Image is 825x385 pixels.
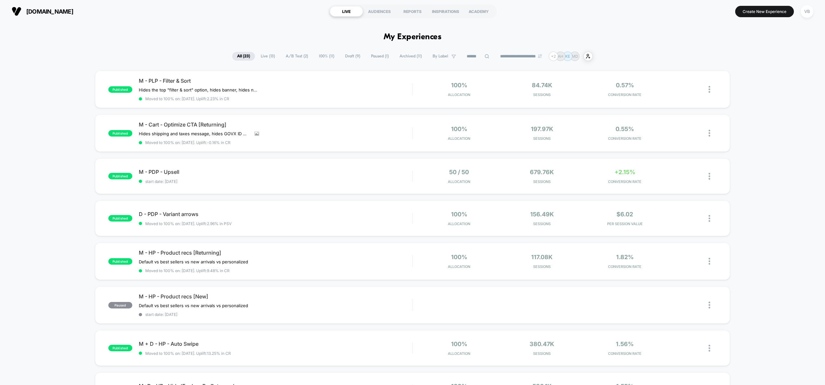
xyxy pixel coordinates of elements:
div: AUDIENCES [363,6,396,17]
span: 156.49k [530,211,554,218]
img: close [709,86,710,93]
span: Allocation [448,92,470,97]
span: Allocation [448,264,470,269]
div: + 2 [549,52,558,61]
span: A/B Test ( 2 ) [281,52,313,61]
span: Moved to 100% on: [DATE] . Uplift: 2.96% in PSV [145,221,232,226]
span: Default vs best sellers vs new arrivals vs personalized [139,303,248,308]
span: Hides the top "filter & sort" option, hides banner, hides number of products on all PLPs. [139,87,259,92]
span: 0.57% [616,82,634,89]
span: paused [108,302,132,308]
span: 380.47k [530,341,554,347]
span: start date: [DATE] [139,179,413,184]
span: CONVERSION RATE [585,179,665,184]
span: 100% [451,211,467,218]
span: M - Cart - Optimize CTA [Returning] [139,121,413,128]
span: 100% [451,126,467,132]
img: close [709,258,710,265]
img: close [709,173,710,180]
span: CONVERSION RATE [585,136,665,141]
span: 84.74k [532,82,552,89]
span: 100% [451,82,467,89]
span: Allocation [448,179,470,184]
span: Sessions [502,92,582,97]
span: Sessions [502,179,582,184]
span: published [108,86,132,93]
button: [DOMAIN_NAME] [10,6,75,17]
span: +2.15% [615,169,635,175]
span: CONVERSION RATE [585,351,665,356]
span: Sessions [502,351,582,356]
span: PER SESSION VALUE [585,222,665,226]
span: M - HP - Product recs [Returning] [139,249,413,256]
span: Archived ( 11 ) [395,52,427,61]
span: Default vs best sellers vs new arrivals vs personalized [139,259,248,264]
span: Moved to 100% on: [DATE] . Uplift: -0.16% in CR [145,140,231,145]
button: Create New Experience [735,6,794,17]
span: published [108,215,132,222]
span: 100% [451,254,467,260]
span: 100% ( 11 ) [314,52,339,61]
span: CONVERSION RATE [585,92,665,97]
span: Allocation [448,351,470,356]
span: start date: [DATE] [139,312,413,317]
img: close [709,215,710,222]
img: close [709,345,710,352]
button: VB [799,5,815,18]
span: Sessions [502,136,582,141]
span: Moved to 100% on: [DATE] . Uplift: 13.25% in CR [145,351,231,356]
span: Draft ( 9 ) [340,52,365,61]
div: ACADEMY [462,6,495,17]
span: Allocation [448,136,470,141]
span: By Label [433,54,448,59]
span: 0.55% [616,126,634,132]
span: published [108,258,132,265]
span: CONVERSION RATE [585,264,665,269]
img: close [709,130,710,137]
span: 100% [451,341,467,347]
span: Moved to 100% on: [DATE] . Uplift: 9.48% in CR [145,268,230,273]
p: AH [558,54,563,59]
div: LIVE [330,6,363,17]
h1: My Experiences [384,32,442,42]
span: D - PDP - Variant arrows [139,211,413,217]
span: [DOMAIN_NAME] [26,8,73,15]
span: Hides shipping and taxes message, hides GOVX ID message [139,131,250,136]
span: M - PLP - Filter & Sort [139,78,413,84]
span: Allocation [448,222,470,226]
span: 117.08k [531,254,553,260]
span: Moved to 100% on: [DATE] . Uplift: 2.23% in CR [145,96,229,101]
p: KE [565,54,570,59]
span: M - HP - Product recs [New] [139,293,413,300]
span: M + D - HP - Auto Swipe [139,341,413,347]
div: REPORTS [396,6,429,17]
img: end [538,54,542,58]
span: M - PDP - Upsell [139,169,413,175]
span: 50 / 50 [449,169,469,175]
span: 679.76k [530,169,554,175]
span: published [108,173,132,179]
span: Sessions [502,264,582,269]
div: VB [801,5,813,18]
span: Paused ( 1 ) [366,52,394,61]
span: All ( 23 ) [232,52,255,61]
span: Sessions [502,222,582,226]
span: $6.02 [616,211,633,218]
img: close [709,302,710,308]
p: MD [572,54,578,59]
div: INSPIRATIONS [429,6,462,17]
span: published [108,345,132,351]
span: 1.82% [616,254,634,260]
span: 1.56% [616,341,634,347]
span: 197.97k [531,126,553,132]
span: published [108,130,132,137]
span: Live ( 13 ) [256,52,280,61]
img: Visually logo [12,6,21,16]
